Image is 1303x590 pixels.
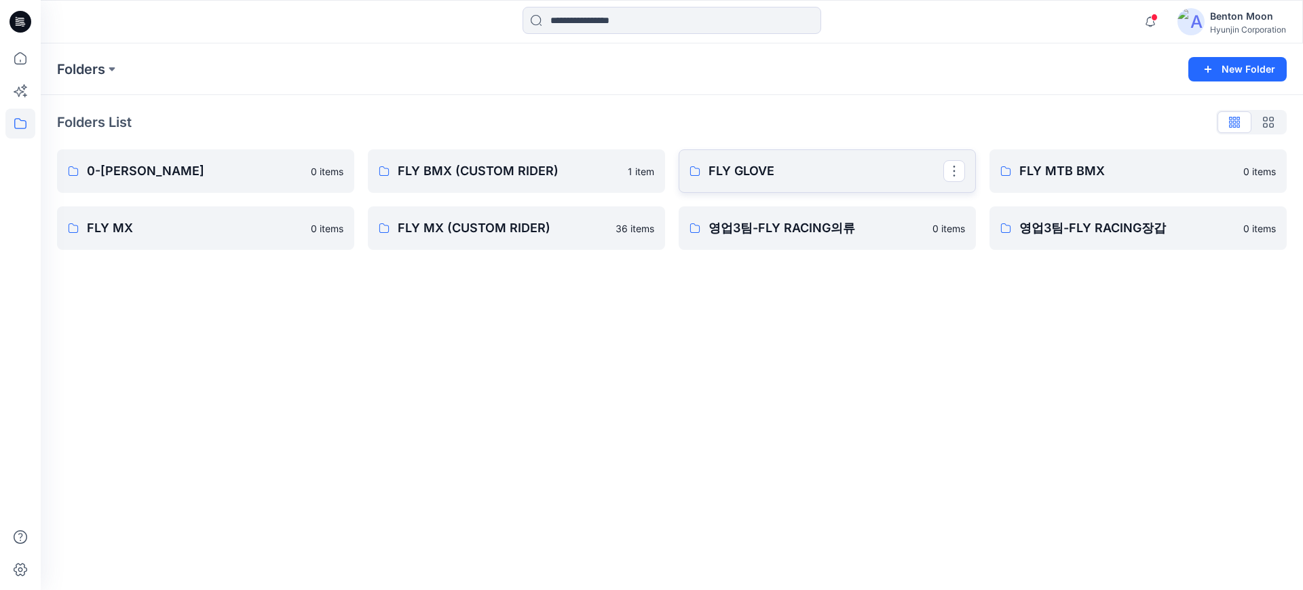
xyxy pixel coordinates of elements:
[311,164,343,179] p: 0 items
[709,219,924,238] p: 영업3팀-FLY RACING의류
[628,164,654,179] p: 1 item
[57,206,354,250] a: FLY MX0 items
[1019,162,1235,181] p: FLY MTB BMX
[87,162,303,181] p: 0-[PERSON_NAME]
[57,149,354,193] a: 0-[PERSON_NAME]0 items
[1019,219,1235,238] p: 영업3팀-FLY RACING장갑
[57,112,132,132] p: Folders List
[709,162,943,181] p: FLY GLOVE
[1188,57,1287,81] button: New Folder
[311,221,343,236] p: 0 items
[1177,8,1205,35] img: avatar
[368,149,665,193] a: FLY BMX (CUSTOM RIDER)1 item
[1210,8,1286,24] div: Benton Moon
[398,219,607,238] p: FLY MX (CUSTOM RIDER)
[679,206,976,250] a: 영업3팀-FLY RACING의류0 items
[1243,221,1276,236] p: 0 items
[989,206,1287,250] a: 영업3팀-FLY RACING장갑0 items
[932,221,965,236] p: 0 items
[368,206,665,250] a: FLY MX (CUSTOM RIDER)36 items
[57,60,105,79] a: Folders
[679,149,976,193] a: FLY GLOVE
[989,149,1287,193] a: FLY MTB BMX0 items
[87,219,303,238] p: FLY MX
[398,162,620,181] p: FLY BMX (CUSTOM RIDER)
[1210,24,1286,35] div: Hyunjin Corporation
[1243,164,1276,179] p: 0 items
[616,221,654,236] p: 36 items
